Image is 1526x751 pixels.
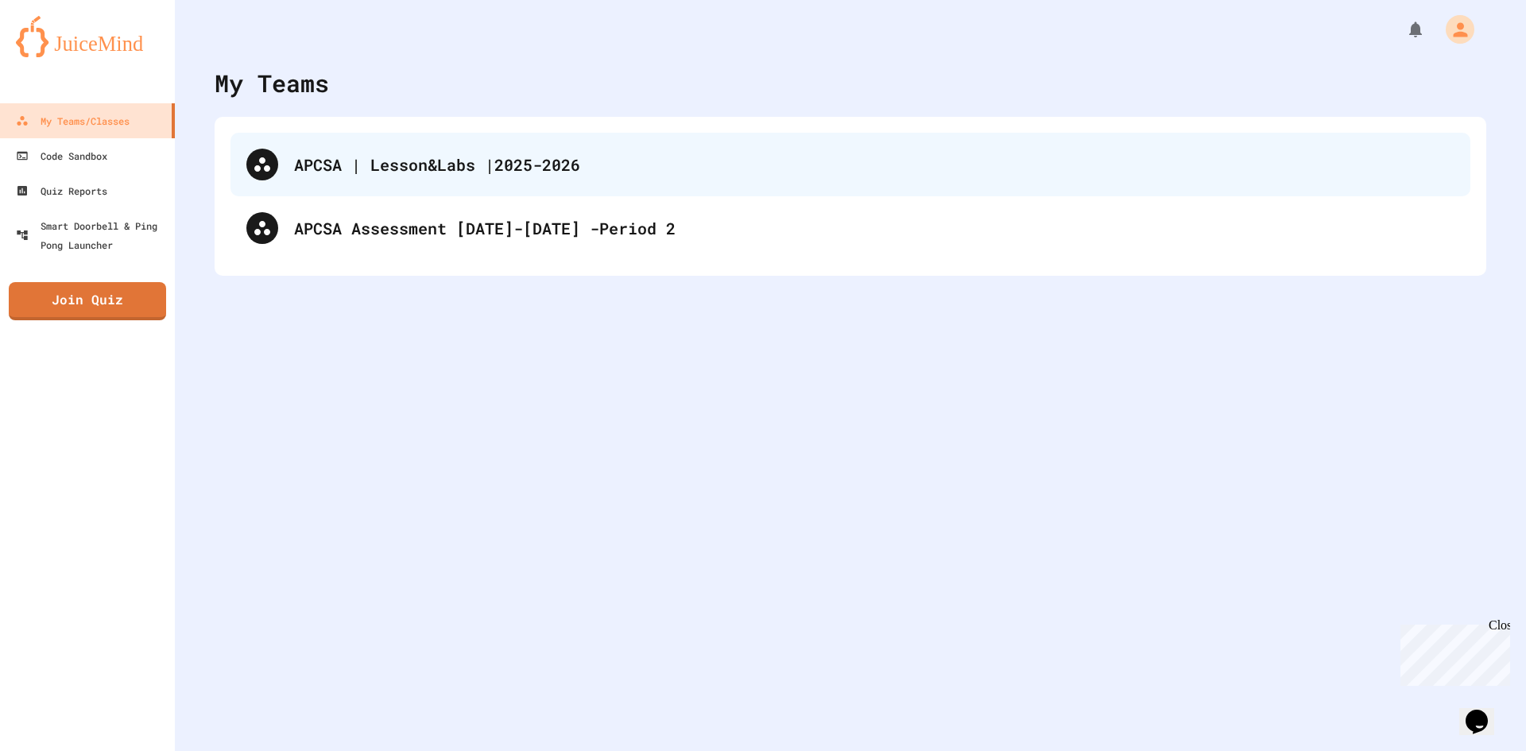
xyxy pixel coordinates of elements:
div: APCSA Assessment [DATE]-[DATE] -Period 2 [230,196,1470,260]
div: Chat with us now!Close [6,6,110,101]
div: My Notifications [1377,16,1429,43]
iframe: chat widget [1394,618,1510,686]
div: Code Sandbox [16,146,107,165]
a: Join Quiz [9,282,166,320]
div: APCSA Assessment [DATE]-[DATE] -Period 2 [294,216,1454,240]
div: APCSA | Lesson&Labs |2025-2026 [294,153,1454,176]
div: My Teams/Classes [16,111,130,130]
div: Quiz Reports [16,181,107,200]
div: Smart Doorbell & Ping Pong Launcher [16,216,168,254]
iframe: chat widget [1459,687,1510,735]
div: My Teams [215,65,329,101]
div: My Account [1429,11,1478,48]
img: logo-orange.svg [16,16,159,57]
div: APCSA | Lesson&Labs |2025-2026 [230,133,1470,196]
